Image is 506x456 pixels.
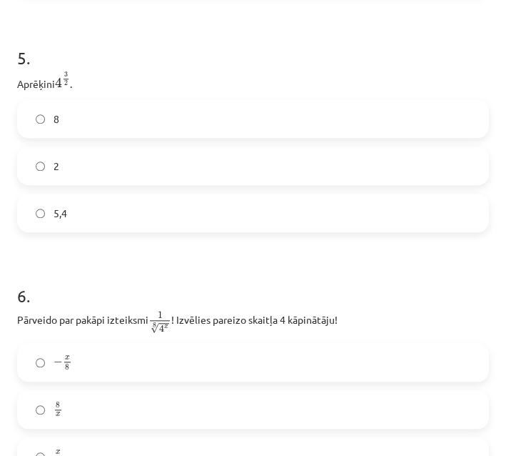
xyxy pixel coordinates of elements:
span: 2 [54,159,59,174]
span: 8 [54,111,59,127]
input: 2 [36,162,45,171]
span: 8 [56,402,60,408]
input: 5,4 [36,209,45,218]
p: Pārveido par pakāpi izteiksmi ! Izvēlies pareizo skaitļa 4 kāpinātāju! [17,309,489,334]
span: x [56,450,61,455]
span: 2 [64,81,68,86]
h1: 5 . [17,23,489,67]
span: 1 [158,312,163,319]
span: 8 [65,365,69,371]
span: √ [151,323,159,334]
span: x [164,324,168,328]
span: 4 [159,325,164,333]
p: Aprēķini . [17,71,489,91]
h1: 6 . [17,261,489,305]
span: − [54,358,63,367]
span: x [56,413,61,417]
span: 4 [55,77,62,88]
span: 5,4 [54,206,67,221]
span: 3 [64,72,68,77]
input: 8 [36,114,45,124]
span: x [65,356,70,360]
